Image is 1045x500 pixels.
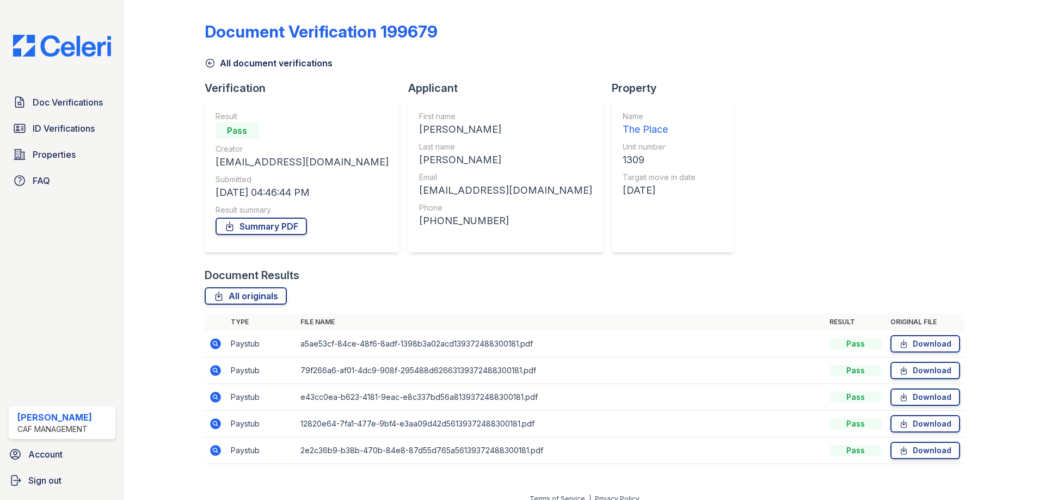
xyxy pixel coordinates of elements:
[9,170,115,192] a: FAQ
[296,357,825,384] td: 79f266a6-af01-4dc9-908f-295488d62663139372488300181.pdf
[226,411,296,437] td: Paystub
[205,81,408,96] div: Verification
[9,144,115,165] a: Properties
[226,331,296,357] td: Paystub
[612,81,742,96] div: Property
[205,287,287,305] a: All originals
[4,470,120,491] a: Sign out
[623,183,696,198] div: [DATE]
[890,415,960,433] a: Download
[296,331,825,357] td: a5ae53cf-84ce-48f6-8adf-1398b3a02acd139372488300181.pdf
[623,141,696,152] div: Unit number
[4,443,120,465] a: Account
[886,313,964,331] th: Original file
[216,205,389,215] div: Result summary
[890,362,960,379] a: Download
[296,313,825,331] th: File name
[4,35,120,57] img: CE_Logo_Blue-a8612792a0a2168367f1c8372b55b34899dd931a85d93a1a3d3e32e68fde9ad4.png
[33,148,76,161] span: Properties
[890,335,960,353] a: Download
[17,424,92,435] div: CAF Management
[28,474,62,487] span: Sign out
[216,185,389,200] div: [DATE] 04:46:44 PM
[216,174,389,185] div: Submitted
[829,445,882,456] div: Pass
[216,144,389,155] div: Creator
[205,57,333,70] a: All document verifications
[829,392,882,403] div: Pass
[33,122,95,135] span: ID Verifications
[216,122,259,139] div: Pass
[419,213,592,229] div: [PHONE_NUMBER]
[226,437,296,464] td: Paystub
[419,183,592,198] div: [EMAIL_ADDRESS][DOMAIN_NAME]
[205,268,299,283] div: Document Results
[419,141,592,152] div: Last name
[9,91,115,113] a: Doc Verifications
[623,172,696,183] div: Target move in date
[890,442,960,459] a: Download
[829,365,882,376] div: Pass
[419,111,592,122] div: First name
[216,111,389,122] div: Result
[226,357,296,384] td: Paystub
[28,448,63,461] span: Account
[829,418,882,429] div: Pass
[226,313,296,331] th: Type
[33,96,103,109] span: Doc Verifications
[419,202,592,213] div: Phone
[999,456,1034,489] iframe: chat widget
[829,338,882,349] div: Pass
[9,118,115,139] a: ID Verifications
[623,122,696,137] div: The Place
[33,174,50,187] span: FAQ
[296,411,825,437] td: 12820e64-7fa1-477e-9bf4-e3aa09d42d56139372488300181.pdf
[296,437,825,464] td: 2e2c36b9-b38b-470b-84e8-87d55d765a56139372488300181.pdf
[890,388,960,406] a: Download
[216,218,307,235] a: Summary PDF
[419,152,592,168] div: [PERSON_NAME]
[623,111,696,122] div: Name
[623,111,696,137] a: Name The Place
[825,313,886,331] th: Result
[296,384,825,411] td: e43cc0ea-b623-4181-9eac-e8c337bd56a8139372488300181.pdf
[419,172,592,183] div: Email
[205,22,438,41] div: Document Verification 199679
[17,411,92,424] div: [PERSON_NAME]
[419,122,592,137] div: [PERSON_NAME]
[623,152,696,168] div: 1309
[408,81,612,96] div: Applicant
[226,384,296,411] td: Paystub
[216,155,389,170] div: [EMAIL_ADDRESS][DOMAIN_NAME]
